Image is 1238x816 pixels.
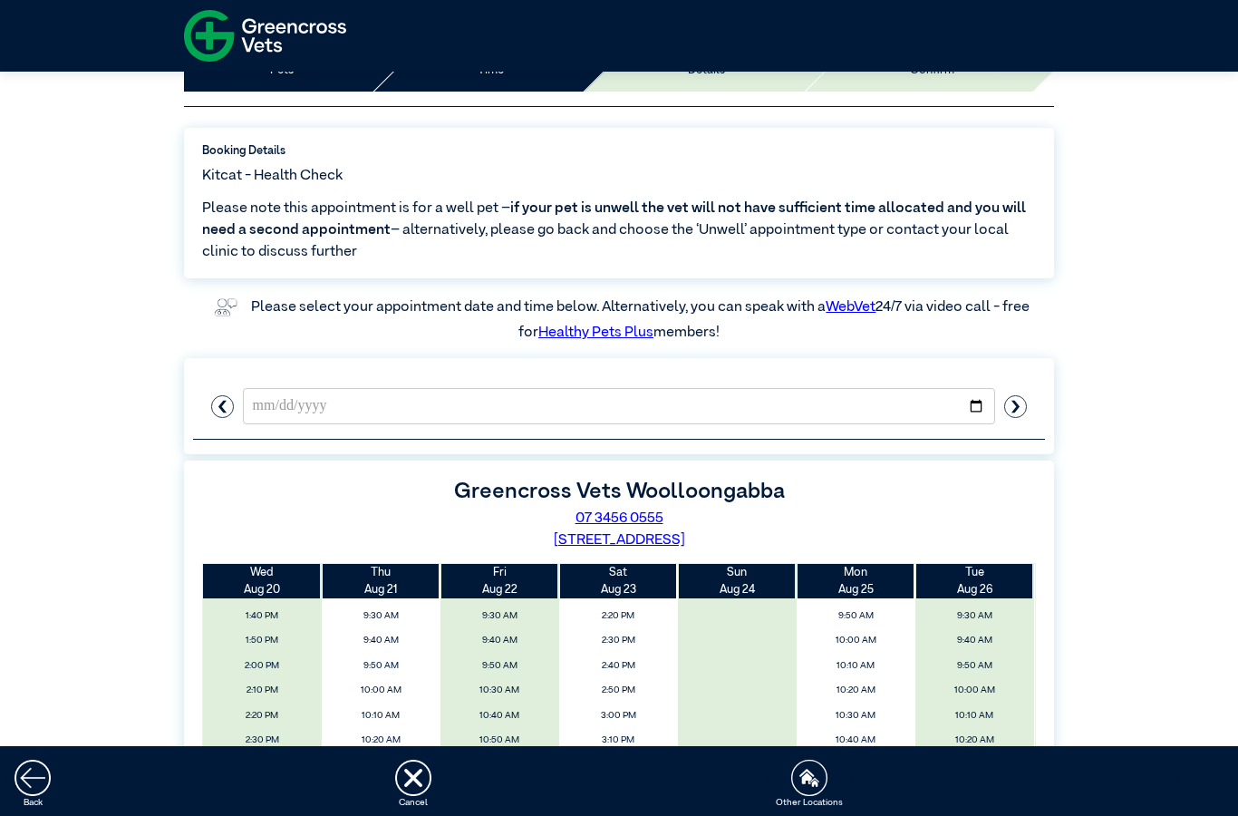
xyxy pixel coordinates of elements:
span: 9:50 AM [445,656,554,676]
th: Aug 26 [915,564,1034,598]
span: 10:00 AM [920,680,1029,701]
span: 2:30 PM [208,730,317,751]
div: Cancel [395,796,431,810]
div: Back [15,796,51,810]
span: 10:10 AM [801,656,910,676]
span: 1:50 PM [208,630,317,651]
span: 1:40 PM [208,606,317,627]
a: [STREET_ADDRESS] [554,533,685,548]
span: 9:50 AM [327,656,436,676]
span: 10:30 AM [801,705,910,726]
label: Booking Details [202,142,1036,160]
span: 9:30 AM [327,606,436,627]
img: f-logo [184,5,346,67]
span: 9:30 AM [445,606,554,627]
span: 10:10 AM [327,705,436,726]
th: Aug 21 [322,564,440,598]
span: Please note this appointment is for a well pet – – alternatively, please go back and choose the ‘... [202,198,1036,263]
span: 2:20 PM [208,705,317,726]
span: 9:40 AM [327,630,436,651]
a: WebVet [826,300,875,315]
span: 9:50 AM [920,656,1029,676]
span: Kitcat - Health Check [202,165,343,187]
span: 10:20 AM [920,730,1029,751]
span: 2:00 PM [208,656,317,676]
th: Aug 23 [559,564,678,598]
img: vet [208,293,243,322]
span: 10:40 AM [445,705,554,726]
span: 3:00 PM [564,705,672,726]
span: 10:00 AM [801,630,910,651]
a: Healthy Pets Plus [538,325,653,340]
span: 10:20 AM [327,730,436,751]
span: 9:50 AM [801,606,910,627]
img: ... [1187,763,1223,800]
span: 3:10 PM [564,730,672,751]
img: ... [395,760,431,796]
span: 10:40 AM [801,730,910,751]
span: 10:10 AM [920,705,1029,726]
img: ... [791,760,827,796]
span: 2:30 PM [564,630,672,651]
th: Aug 22 [440,564,559,598]
span: 9:40 AM [920,630,1029,651]
label: Please select your appointment date and time below. Alternatively, you can speak with a 24/7 via ... [251,300,1032,340]
img: ... [15,760,51,796]
span: 10:20 AM [801,680,910,701]
span: 2:20 PM [564,606,672,627]
span: 9:30 AM [920,606,1029,627]
span: 2:50 PM [564,680,672,701]
span: 2:10 PM [208,680,317,701]
span: 10:00 AM [327,680,436,701]
label: Greencross Vets Woolloongabba [454,481,785,502]
th: Aug 24 [678,564,797,598]
span: 10:30 AM [445,680,554,701]
span: if your pet is unwell the vet will not have sufficient time allocated and you will need a second ... [202,201,1026,238]
th: Aug 20 [203,564,322,598]
div: Other Locations [776,796,843,810]
span: 10:50 AM [445,730,554,751]
th: Aug 25 [797,564,915,598]
span: 9:40 AM [445,630,554,651]
a: 07 3456 0555 [575,511,663,526]
span: 2:40 PM [564,656,672,676]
